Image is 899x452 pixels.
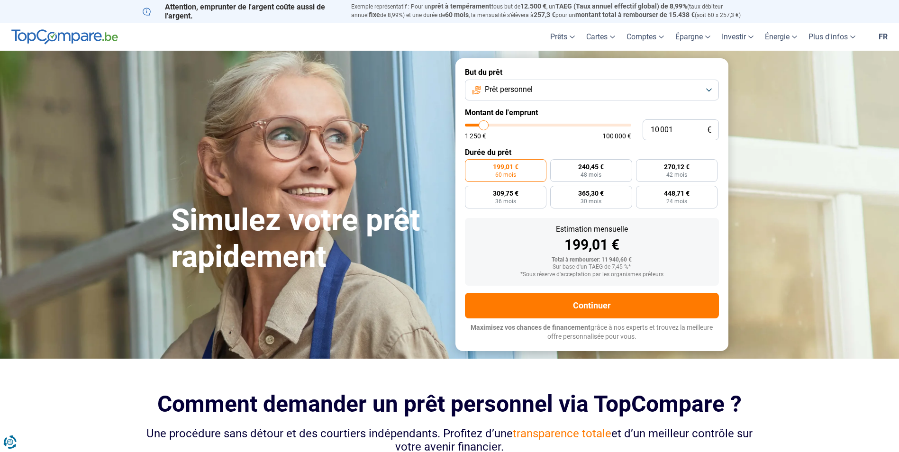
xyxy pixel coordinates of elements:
span: 12.500 € [520,2,546,10]
span: 240,45 € [578,163,604,170]
label: But du prêt [465,68,719,77]
a: Cartes [581,23,621,51]
h1: Simulez votre prêt rapidement [171,202,444,275]
div: *Sous réserve d'acceptation par les organismes prêteurs [472,271,711,278]
span: 309,75 € [493,190,518,197]
span: 100 000 € [602,133,631,139]
span: 257,3 € [534,11,555,18]
h2: Comment demander un prêt personnel via TopCompare ? [143,391,757,417]
a: fr [873,23,893,51]
div: 199,01 € [472,238,711,252]
label: Durée du prêt [465,148,719,157]
span: prêt à tempérament [431,2,491,10]
a: Prêts [545,23,581,51]
button: Prêt personnel [465,80,719,100]
span: 270,12 € [664,163,690,170]
span: 199,01 € [493,163,518,170]
span: transparence totale [513,427,611,440]
p: grâce à nos experts et trouvez la meilleure offre personnalisée pour vous. [465,323,719,342]
div: Sur base d'un TAEG de 7,45 %* [472,264,711,271]
a: Épargne [670,23,716,51]
button: Continuer [465,293,719,318]
p: Exemple représentatif : Pour un tous but de , un (taux débiteur annuel de 8,99%) et une durée de ... [351,2,757,19]
img: TopCompare [11,29,118,45]
div: Total à rembourser: 11 940,60 € [472,257,711,263]
span: 60 mois [495,172,516,178]
span: 30 mois [581,199,601,204]
span: Prêt personnel [485,84,533,95]
label: Montant de l'emprunt [465,108,719,117]
div: Estimation mensuelle [472,226,711,233]
a: Énergie [759,23,803,51]
span: 1 250 € [465,133,486,139]
span: € [707,126,711,134]
span: fixe [369,11,380,18]
span: 24 mois [666,199,687,204]
span: 36 mois [495,199,516,204]
a: Plus d'infos [803,23,861,51]
a: Investir [716,23,759,51]
span: 448,71 € [664,190,690,197]
span: montant total à rembourser de 15.438 € [575,11,695,18]
span: 365,30 € [578,190,604,197]
span: 48 mois [581,172,601,178]
span: 42 mois [666,172,687,178]
span: 60 mois [445,11,469,18]
a: Comptes [621,23,670,51]
span: TAEG (Taux annuel effectif global) de 8,99% [555,2,687,10]
p: Attention, emprunter de l'argent coûte aussi de l'argent. [143,2,340,20]
span: Maximisez vos chances de financement [471,324,590,331]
